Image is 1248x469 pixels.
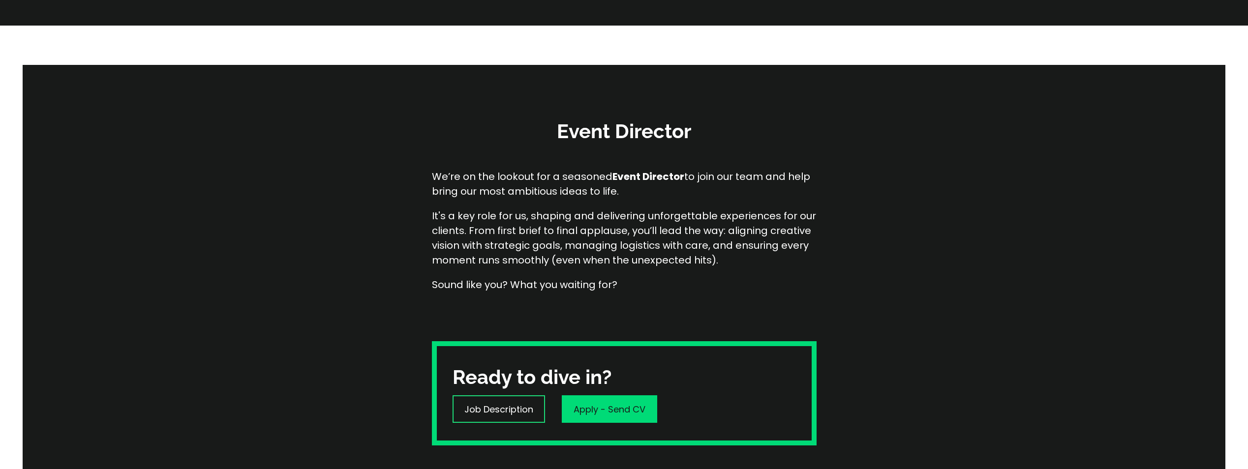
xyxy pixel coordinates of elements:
p: Job Description [464,403,533,416]
p: We’re on the lookout for a seasoned to join our team and help bring our most ambitious ideas to l... [432,169,817,199]
a: Apply - Send CV [562,395,657,423]
h3: Event Director [477,118,772,145]
strong: Event Director [612,170,684,183]
a: Job Description [453,395,545,423]
p: Sound like you? What you waiting for? [432,277,817,292]
h3: Ready to dive in? [453,364,611,390]
p: It's a key role for us, shaping and delivering unforgettable experiences for our clients. From fi... [432,208,817,267]
p: Apply - Send CV [574,403,645,416]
